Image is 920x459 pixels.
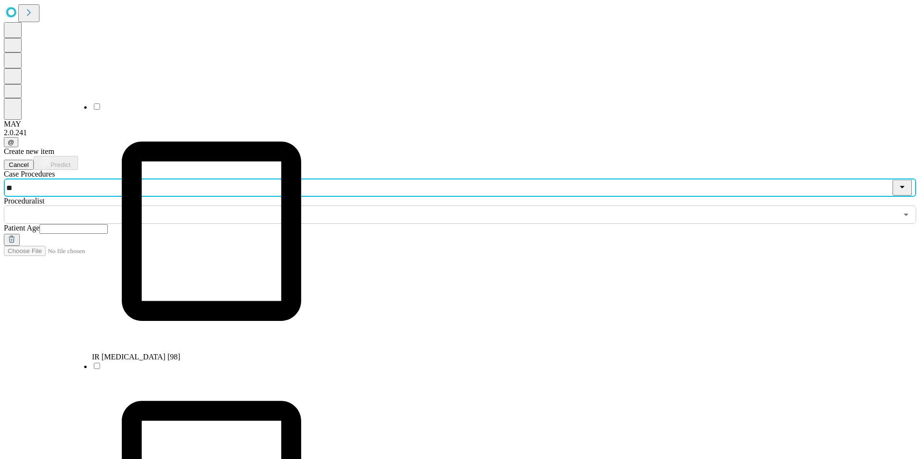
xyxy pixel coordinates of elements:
[8,139,14,146] span: @
[893,180,912,196] button: Close
[9,161,29,168] span: Cancel
[899,208,913,221] button: Open
[4,137,18,147] button: @
[34,156,78,170] button: Predict
[4,197,44,205] span: Proceduralist
[4,224,39,232] span: Patient Age
[4,147,54,155] span: Create new item
[4,128,916,137] div: 2.0.241
[4,160,34,170] button: Cancel
[51,161,70,168] span: Predict
[4,120,916,128] div: MAY
[92,353,180,361] span: IR [MEDICAL_DATA] [98]
[4,170,55,178] span: Scheduled Procedure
